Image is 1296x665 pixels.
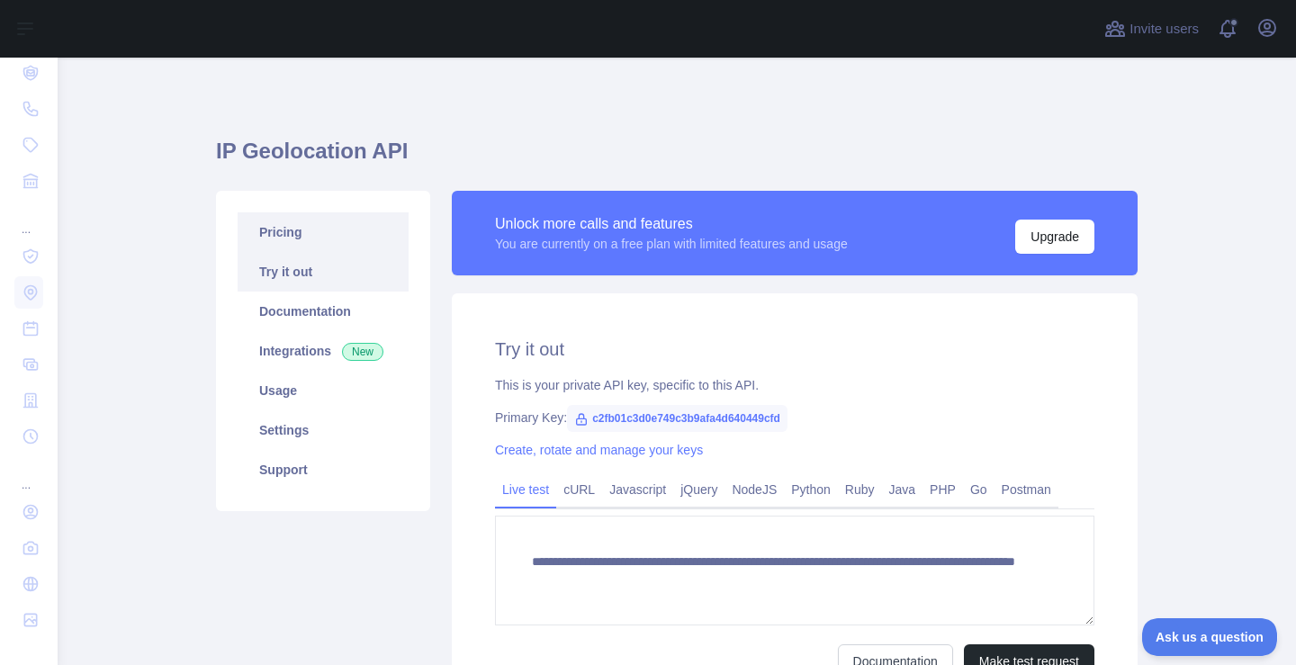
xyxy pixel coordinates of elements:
[1129,19,1199,40] span: Invite users
[342,343,383,361] span: New
[14,456,43,492] div: ...
[567,405,787,432] span: c2fb01c3d0e749c3b9afa4d640449cfd
[238,331,409,371] a: Integrations New
[922,475,963,504] a: PHP
[994,475,1058,504] a: Postman
[673,475,724,504] a: jQuery
[724,475,784,504] a: NodeJS
[556,475,602,504] a: cURL
[238,410,409,450] a: Settings
[495,213,848,235] div: Unlock more calls and features
[238,212,409,252] a: Pricing
[838,475,882,504] a: Ruby
[963,475,994,504] a: Go
[1015,220,1094,254] button: Upgrade
[1142,618,1278,656] iframe: Toggle Customer Support
[495,376,1094,394] div: This is your private API key, specific to this API.
[495,475,556,504] a: Live test
[602,475,673,504] a: Javascript
[882,475,923,504] a: Java
[238,371,409,410] a: Usage
[238,252,409,292] a: Try it out
[14,201,43,237] div: ...
[238,292,409,331] a: Documentation
[495,235,848,253] div: You are currently on a free plan with limited features and usage
[216,137,1138,180] h1: IP Geolocation API
[495,337,1094,362] h2: Try it out
[1101,14,1202,43] button: Invite users
[784,475,838,504] a: Python
[238,450,409,490] a: Support
[495,443,703,457] a: Create, rotate and manage your keys
[495,409,1094,427] div: Primary Key:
